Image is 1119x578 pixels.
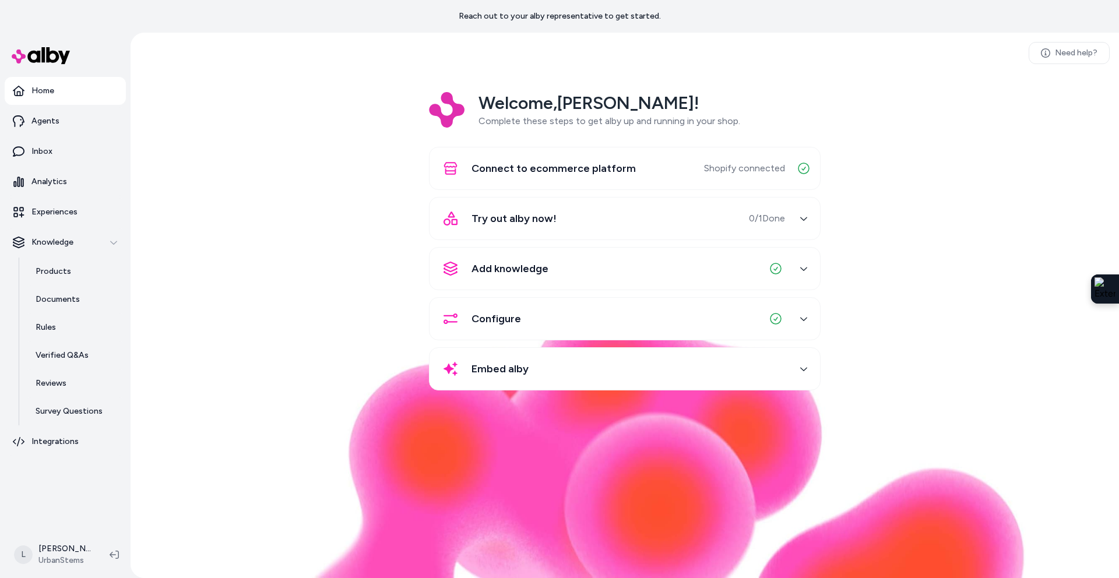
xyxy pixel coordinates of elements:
p: Products [36,266,71,277]
p: Survey Questions [36,406,103,417]
p: Analytics [31,176,67,188]
a: Agents [5,107,126,135]
p: Experiences [31,206,78,218]
button: Connect to ecommerce platformShopify connected [437,154,813,182]
p: [PERSON_NAME] [38,543,91,555]
span: Shopify connected [704,161,785,175]
span: Try out alby now! [471,210,557,227]
a: Survey Questions [24,397,126,425]
span: L [14,545,33,564]
span: 0 / 1 Done [749,212,785,225]
a: Need help? [1029,42,1110,64]
button: Add knowledge [437,255,813,283]
span: Complete these steps to get alby up and running in your shop. [478,115,740,126]
p: Rules [36,322,56,333]
p: Reviews [36,378,66,389]
button: Configure [437,305,813,333]
button: L[PERSON_NAME]UrbanStems [7,536,100,573]
p: Reach out to your alby representative to get started. [459,10,661,22]
a: Analytics [5,168,126,196]
img: Logo [429,92,465,128]
p: Home [31,85,54,97]
p: Knowledge [31,237,73,248]
span: Configure [471,311,521,327]
a: Home [5,77,126,105]
button: Embed alby [437,355,813,383]
span: Connect to ecommerce platform [471,160,636,177]
a: Rules [24,313,126,341]
p: Integrations [31,436,79,447]
img: Extension Icon [1095,277,1116,301]
span: UrbanStems [38,555,91,566]
img: alby Logo [12,47,70,64]
a: Documents [24,286,126,313]
img: alby Bubble [224,300,1026,578]
p: Verified Q&As [36,350,89,361]
button: Knowledge [5,228,126,256]
span: Embed alby [471,361,529,377]
a: Integrations [5,428,126,456]
span: Add knowledge [471,260,548,277]
a: Inbox [5,138,126,165]
a: Products [24,258,126,286]
a: Verified Q&As [24,341,126,369]
h2: Welcome, [PERSON_NAME] ! [478,92,740,114]
button: Try out alby now!0/1Done [437,205,813,232]
p: Agents [31,115,59,127]
p: Inbox [31,146,52,157]
p: Documents [36,294,80,305]
a: Experiences [5,198,126,226]
a: Reviews [24,369,126,397]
